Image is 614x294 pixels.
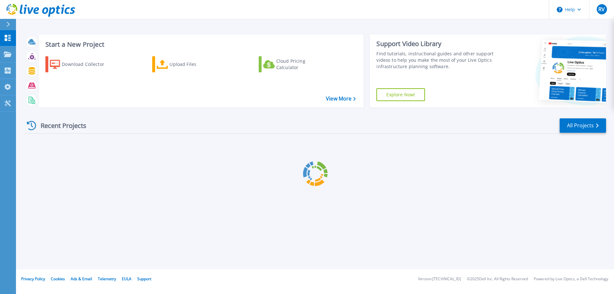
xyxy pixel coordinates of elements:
a: All Projects [560,118,606,133]
a: Privacy Policy [21,276,45,282]
a: Support [137,276,151,282]
a: Explore Now! [376,88,425,101]
span: RV [598,7,605,12]
div: Recent Projects [25,118,95,133]
div: Support Video Library [376,40,497,48]
a: Upload Files [152,56,224,72]
a: EULA [122,276,131,282]
a: Cookies [51,276,65,282]
a: Cloud Pricing Calculator [259,56,330,72]
a: Ads & Email [71,276,92,282]
div: Cloud Pricing Calculator [276,58,327,71]
a: Download Collector [45,56,117,72]
li: © 2025 Dell Inc. All Rights Reserved [467,277,528,281]
li: Version: [TECHNICAL_ID] [418,277,461,281]
a: Telemetry [98,276,116,282]
h3: Start a New Project [45,41,356,48]
div: Find tutorials, instructional guides and other support videos to help you make the most of your L... [376,51,497,70]
li: Powered by Live Optics, a Dell Technology [534,277,608,281]
div: Download Collector [62,58,113,71]
a: View More [326,96,356,102]
div: Upload Files [169,58,221,71]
